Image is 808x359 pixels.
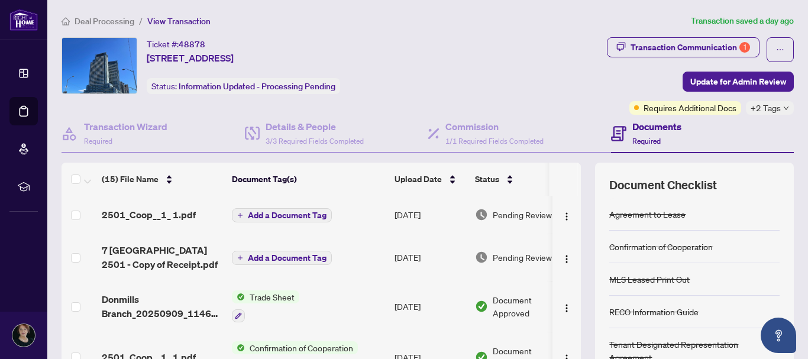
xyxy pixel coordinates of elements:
[395,173,442,186] span: Upload Date
[445,137,544,145] span: 1/1 Required Fields Completed
[390,281,470,332] td: [DATE]
[237,212,243,218] span: plus
[248,254,327,262] span: Add a Document Tag
[62,38,137,93] img: IMG-C12335842_1.jpg
[557,297,576,316] button: Logo
[609,273,690,286] div: MLS Leased Print Out
[493,293,566,319] span: Document Approved
[475,173,499,186] span: Status
[776,46,784,54] span: ellipsis
[607,37,759,57] button: Transaction Communication1
[683,72,794,92] button: Update for Admin Review
[390,234,470,281] td: [DATE]
[232,341,245,354] img: Status Icon
[632,137,661,145] span: Required
[751,101,781,115] span: +2 Tags
[266,119,364,134] h4: Details & People
[232,290,299,322] button: Status IconTrade Sheet
[232,208,332,223] button: Add a Document Tag
[147,37,205,51] div: Ticket #:
[475,300,488,313] img: Document Status
[147,51,234,65] span: [STREET_ADDRESS]
[609,177,717,193] span: Document Checklist
[232,290,245,303] img: Status Icon
[475,251,488,264] img: Document Status
[390,163,470,196] th: Upload Date
[390,196,470,234] td: [DATE]
[147,78,340,94] div: Status:
[237,255,243,261] span: plus
[493,208,552,221] span: Pending Review
[691,14,794,28] article: Transaction saved a day ago
[9,9,38,31] img: logo
[266,137,364,145] span: 3/3 Required Fields Completed
[783,105,789,111] span: down
[248,211,327,219] span: Add a Document Tag
[232,208,332,222] button: Add a Document Tag
[12,324,35,347] img: Profile Icon
[609,240,713,253] div: Confirmation of Cooperation
[227,163,390,196] th: Document Tag(s)
[557,205,576,224] button: Logo
[557,248,576,267] button: Logo
[139,14,143,28] li: /
[245,341,358,354] span: Confirmation of Cooperation
[631,38,750,57] div: Transaction Communication
[493,251,552,264] span: Pending Review
[761,318,796,353] button: Open asap
[609,208,686,221] div: Agreement to Lease
[62,17,70,25] span: home
[75,16,134,27] span: Deal Processing
[232,251,332,265] button: Add a Document Tag
[609,305,699,318] div: RECO Information Guide
[475,208,488,221] img: Document Status
[147,16,211,27] span: View Transaction
[97,163,227,196] th: (15) File Name
[102,208,196,222] span: 2501_Coop__1_ 1.pdf
[644,101,736,114] span: Requires Additional Docs
[739,42,750,53] div: 1
[179,81,335,92] span: Information Updated - Processing Pending
[102,292,222,321] span: Donmills Branch_20250909_114642.pdf
[470,163,571,196] th: Status
[84,119,167,134] h4: Transaction Wizard
[445,119,544,134] h4: Commission
[562,303,571,313] img: Logo
[102,173,159,186] span: (15) File Name
[690,72,786,91] span: Update for Admin Review
[245,290,299,303] span: Trade Sheet
[84,137,112,145] span: Required
[632,119,681,134] h4: Documents
[179,39,205,50] span: 48878
[102,243,222,271] span: 7 [GEOGRAPHIC_DATA] 2501 - Copy of Receipt.pdf
[562,254,571,264] img: Logo
[562,212,571,221] img: Logo
[232,250,332,266] button: Add a Document Tag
